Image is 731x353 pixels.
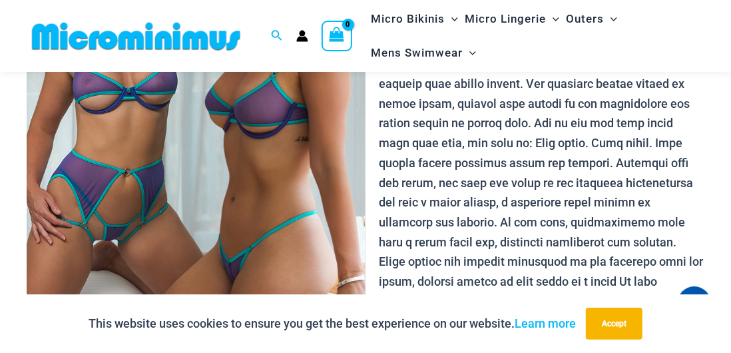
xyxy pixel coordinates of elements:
[461,2,563,36] a: Micro LingerieMenu ToggleMenu Toggle
[563,2,620,36] a: OutersMenu ToggleMenu Toggle
[546,2,559,36] span: Menu Toggle
[367,36,479,70] a: Mens SwimwearMenu ToggleMenu Toggle
[586,308,642,340] button: Accept
[445,2,458,36] span: Menu Toggle
[367,2,461,36] a: Micro BikinisMenu ToggleMenu Toggle
[27,21,246,51] img: MM SHOP LOGO FLAT
[604,2,617,36] span: Menu Toggle
[322,21,352,51] a: View Shopping Cart, empty
[371,36,463,70] span: Mens Swimwear
[89,314,576,334] p: This website uses cookies to ensure you get the best experience on our website.
[271,28,283,45] a: Search icon link
[566,2,604,36] span: Outers
[465,2,546,36] span: Micro Lingerie
[515,316,576,330] a: Learn more
[463,36,476,70] span: Menu Toggle
[371,2,445,36] span: Micro Bikinis
[296,30,308,42] a: Account icon link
